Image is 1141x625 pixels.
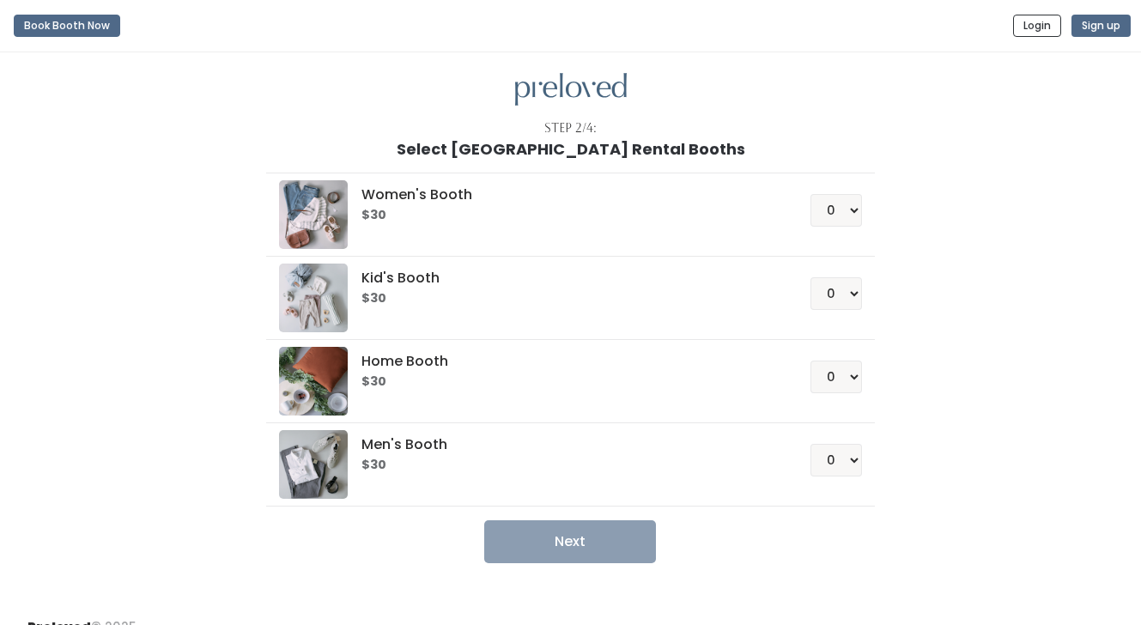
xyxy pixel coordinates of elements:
img: preloved logo [279,430,348,499]
a: Book Booth Now [14,7,120,45]
h1: Select [GEOGRAPHIC_DATA] Rental Booths [397,141,745,158]
button: Login [1013,15,1061,37]
img: preloved logo [279,180,348,249]
h5: Women's Booth [361,187,769,203]
h6: $30 [361,209,769,222]
img: preloved logo [279,347,348,416]
h5: Kid's Booth [361,270,769,286]
h5: Home Booth [361,354,769,369]
h6: $30 [361,458,769,472]
h5: Men's Booth [361,437,769,452]
img: preloved logo [515,73,627,106]
button: Book Booth Now [14,15,120,37]
div: Step 2/4: [544,119,597,137]
button: Sign up [1071,15,1131,37]
button: Next [484,520,656,563]
h6: $30 [361,375,769,389]
h6: $30 [361,292,769,306]
img: preloved logo [279,264,348,332]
